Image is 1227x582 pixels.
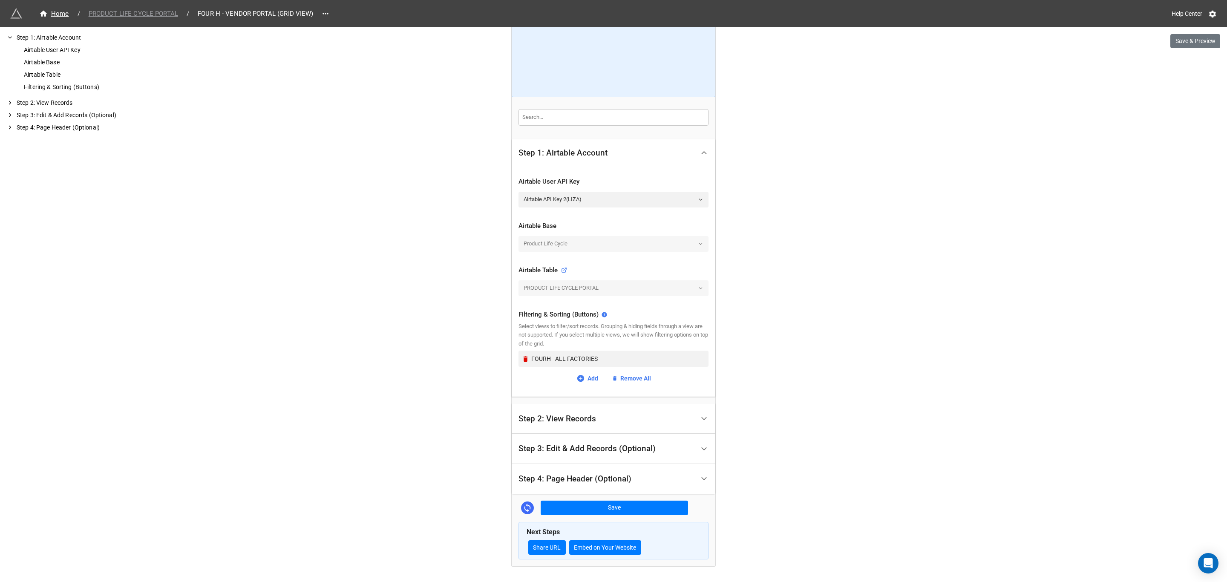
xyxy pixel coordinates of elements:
[518,265,567,276] div: Airtable Table
[78,9,80,18] li: /
[15,111,136,120] div: Step 3: Edit & Add Records (Optional)
[518,444,656,453] div: Step 3: Edit & Add Records (Optional)
[576,374,598,383] a: Add
[22,70,136,79] div: Airtable Table
[22,46,136,55] div: Airtable User API Key
[531,354,705,363] div: FOURH - ALL FACTORIES
[22,83,136,92] div: Filtering & Sorting (Buttons)
[518,221,709,231] div: Airtable Base
[518,415,596,423] div: Step 2: View Records
[1170,34,1220,49] button: Save & Preview
[612,374,651,383] a: Remove All
[39,9,69,19] div: Home
[15,33,136,42] div: Step 1: Airtable Account
[512,434,715,464] div: Step 3: Edit & Add Records (Optional)
[187,9,189,18] li: /
[522,355,532,363] a: Remove
[518,149,608,157] div: Step 1: Airtable Account
[569,540,641,555] button: Embed on Your Website
[22,58,136,67] div: Airtable Base
[527,528,560,536] b: Next Steps
[512,403,715,434] div: Step 2: View Records
[518,322,709,348] div: Select views to filter/sort records. Grouping & hiding fields through a view are not supported. I...
[518,109,709,125] input: Search...
[84,9,183,19] a: PRODUCT LIFE CYCLE PORTAL
[541,501,688,515] button: Save
[518,177,709,187] div: Airtable User API Key
[34,9,74,19] a: Home
[512,464,715,494] div: Step 4: Page Header (Optional)
[528,540,566,555] a: Share URL
[521,501,534,514] a: Sync Base Structure
[512,139,715,167] div: Step 1: Airtable Account
[518,475,631,483] div: Step 4: Page Header (Optional)
[193,9,318,19] span: FOUR H - VENDOR PORTAL (GRID VIEW)
[518,310,709,320] div: Filtering & Sorting (Buttons)
[512,167,715,397] div: Step 1: Airtable Account
[1166,6,1208,21] a: Help Center
[15,98,136,107] div: Step 2: View Records
[1198,553,1218,573] div: Open Intercom Messenger
[518,192,709,207] a: Airtable API Key 2(LIZA)
[15,123,136,132] div: Step 4: Page Header (Optional)
[10,8,22,20] img: miniextensions-icon.73ae0678.png
[34,9,319,19] nav: breadcrumb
